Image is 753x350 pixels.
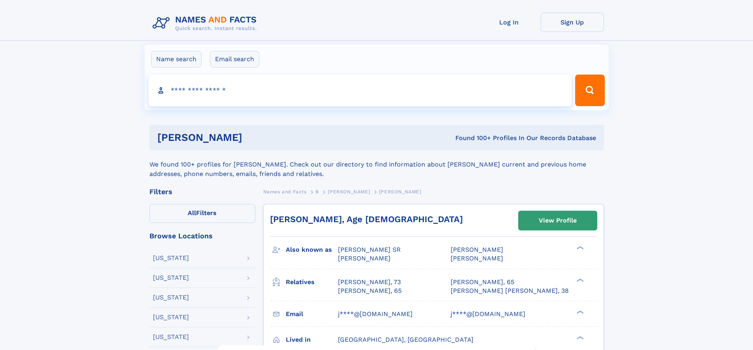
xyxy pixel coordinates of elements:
h3: Email [286,307,338,321]
span: All [188,209,196,217]
div: Filters [149,188,255,195]
a: Log In [477,13,541,32]
label: Name search [151,51,202,67]
a: [PERSON_NAME], 65 [451,278,514,286]
div: We found 100+ profiles for [PERSON_NAME]. Check out our directory to find information about [PERS... [149,150,604,179]
a: [PERSON_NAME] [328,187,370,197]
div: ❯ [575,335,584,340]
a: Names and Facts [263,187,307,197]
label: Filters [149,204,255,223]
span: [PERSON_NAME] SR [338,246,401,253]
span: [PERSON_NAME] [451,255,503,262]
span: [PERSON_NAME] [328,189,370,195]
a: View Profile [519,211,597,230]
span: [PERSON_NAME] [379,189,421,195]
a: [PERSON_NAME], Age [DEMOGRAPHIC_DATA] [270,214,463,224]
div: [US_STATE] [153,314,189,320]
a: Sign Up [541,13,604,32]
div: [US_STATE] [153,275,189,281]
div: Found 100+ Profiles In Our Records Database [349,134,596,142]
span: [GEOGRAPHIC_DATA], [GEOGRAPHIC_DATA] [338,336,474,343]
a: [PERSON_NAME] [PERSON_NAME], 38 [451,286,569,295]
div: [US_STATE] [153,334,189,340]
a: B [315,187,319,197]
h3: Lived in [286,333,338,346]
h1: [PERSON_NAME] [157,133,349,142]
div: ❯ [575,245,584,251]
a: [PERSON_NAME], 73 [338,278,401,286]
button: Search Button [575,75,604,106]
h3: Relatives [286,275,338,289]
span: [PERSON_NAME] [338,255,391,262]
img: Logo Names and Facts [149,13,263,34]
a: [PERSON_NAME], 65 [338,286,402,295]
input: search input [149,75,572,106]
span: B [315,189,319,195]
div: ❯ [575,309,584,314]
h3: Also known as [286,243,338,256]
div: ❯ [575,277,584,283]
div: Browse Locations [149,232,255,240]
div: View Profile [539,211,577,230]
span: [PERSON_NAME] [451,246,503,253]
div: [US_STATE] [153,255,189,261]
label: Email search [210,51,259,67]
div: [US_STATE] [153,294,189,301]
